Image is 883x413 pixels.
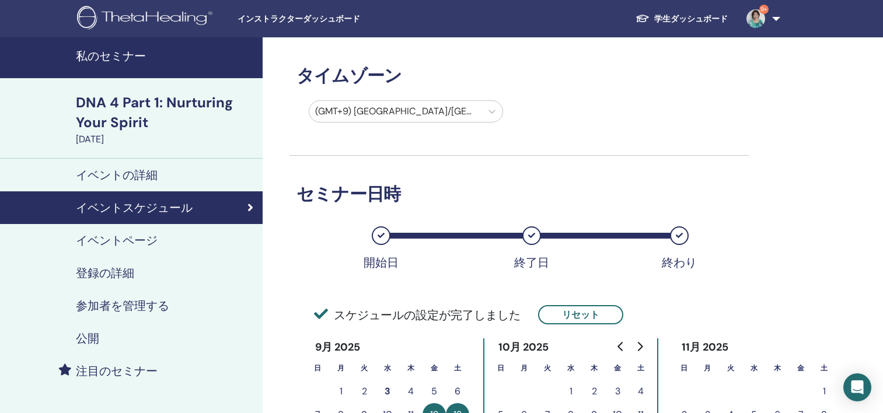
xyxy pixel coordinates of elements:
th: 金曜日 [789,356,812,380]
span: スケジュールの設定が完了しました [314,306,521,324]
h4: イベントページ [76,233,158,247]
th: 木曜日 [766,356,789,380]
th: 日曜日 [672,356,696,380]
button: 5 [423,380,446,403]
h4: 注目のセミナー [76,364,158,378]
div: 終了日 [502,256,561,269]
th: 水曜日 [376,356,399,380]
a: DNA 4 Part 1: Nurturing Your Spirit[DATE] [69,93,263,146]
th: 火曜日 [536,356,559,380]
th: 月曜日 [329,356,352,380]
div: 9月 2025 [306,338,370,356]
button: 4 [399,380,423,403]
span: インストラクターダッシュボード [238,13,413,25]
button: 6 [446,380,469,403]
img: graduation-cap-white.svg [636,13,650,23]
h4: イベントスケジュール [76,201,193,215]
th: 木曜日 [582,356,606,380]
th: 金曜日 [606,356,629,380]
div: Open Intercom Messenger [843,373,871,401]
th: 日曜日 [306,356,329,380]
img: default.jpg [746,9,765,28]
button: Go to previous month [612,335,630,358]
h4: イベントの詳細 [76,168,158,182]
th: 水曜日 [559,356,582,380]
th: 土曜日 [446,356,469,380]
div: 11月 2025 [672,338,738,356]
th: 月曜日 [696,356,719,380]
h4: 参加者を管理する [76,299,169,313]
button: 1 [812,380,836,403]
button: Go to next month [630,335,649,358]
h4: 公開 [76,331,99,345]
button: 1 [329,380,352,403]
th: 月曜日 [512,356,536,380]
h4: 私のセミナー [76,49,256,63]
th: 火曜日 [719,356,742,380]
button: 3 [376,380,399,403]
th: 木曜日 [399,356,423,380]
button: 2 [582,380,606,403]
button: 1 [559,380,582,403]
h3: タイムゾーン [289,65,749,86]
button: 3 [606,380,629,403]
th: 金曜日 [423,356,446,380]
button: 2 [352,380,376,403]
th: 日曜日 [489,356,512,380]
div: DNA 4 Part 1: Nurturing Your Spirit [76,93,256,132]
img: logo.png [77,6,217,32]
div: 10月 2025 [489,338,559,356]
h4: 登録の詳細 [76,266,134,280]
div: [DATE] [76,132,256,146]
button: 4 [629,380,652,403]
th: 水曜日 [742,356,766,380]
div: 開始日 [352,256,410,269]
span: 9+ [759,5,769,14]
button: リセット [538,305,623,324]
div: 終わり [650,256,709,269]
th: 土曜日 [812,356,836,380]
th: 土曜日 [629,356,652,380]
h3: セミナー日時 [289,184,749,205]
a: 学生ダッシュボード [626,8,737,30]
th: 火曜日 [352,356,376,380]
